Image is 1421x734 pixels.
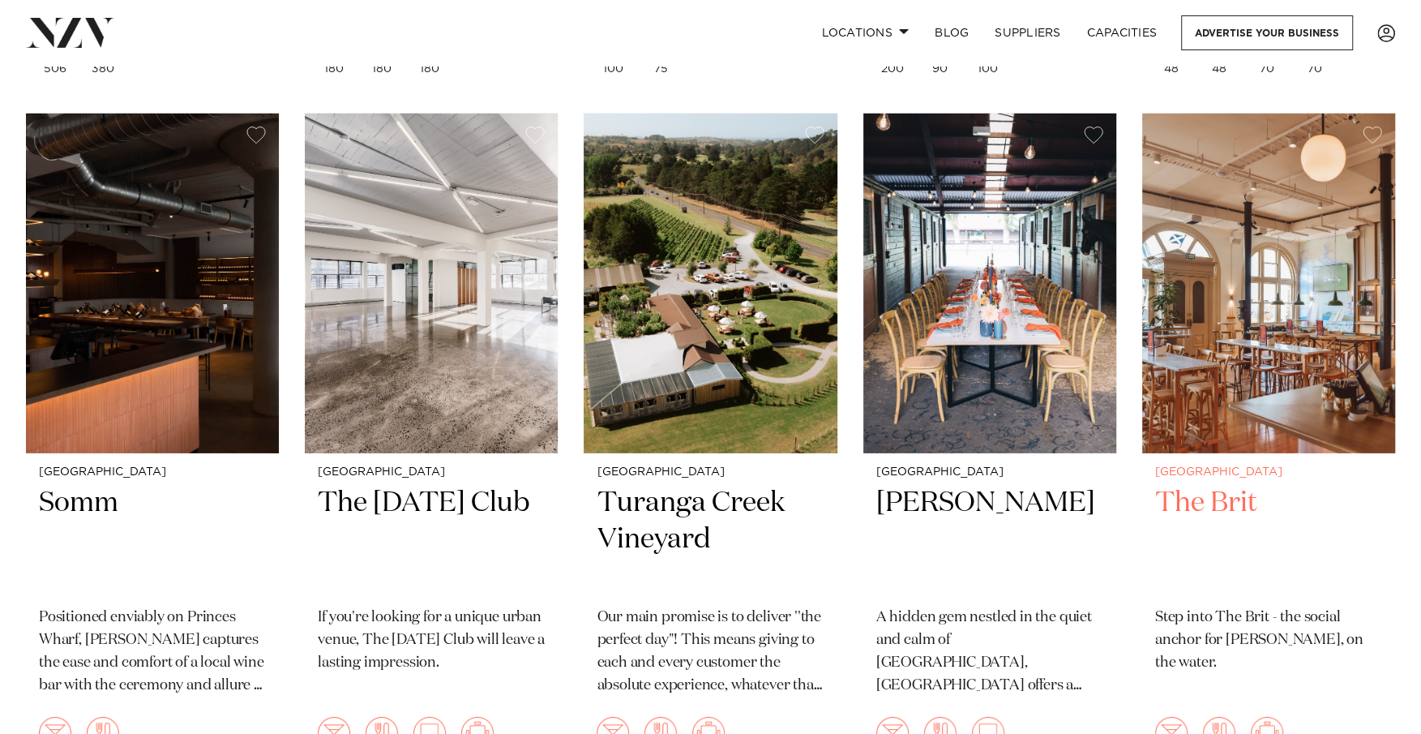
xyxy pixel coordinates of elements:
h2: [PERSON_NAME] [876,485,1103,594]
h2: Somm [39,485,266,594]
a: Locations [808,15,922,50]
p: A hidden gem nestled in the quiet and calm of [GEOGRAPHIC_DATA], [GEOGRAPHIC_DATA] offers a range... [876,607,1103,698]
p: Our main promise is to deliver ''the perfect day"! This means giving to each and every customer t... [597,607,824,698]
p: If you're looking for a unique urban venue, The [DATE] Club will leave a lasting impression. [318,607,545,675]
small: [GEOGRAPHIC_DATA] [318,466,545,479]
small: [GEOGRAPHIC_DATA] [39,466,266,479]
a: Advertise your business [1181,15,1353,50]
a: SUPPLIERS [982,15,1073,50]
h2: Turanga Creek Vineyard [597,485,824,594]
small: [GEOGRAPHIC_DATA] [597,466,824,479]
img: nzv-logo.png [26,18,114,47]
small: [GEOGRAPHIC_DATA] [876,466,1103,479]
a: Capacities [1074,15,1171,50]
a: BLOG [922,15,982,50]
h2: The [DATE] Club [318,485,545,594]
p: Positioned enviably on Princes Wharf, [PERSON_NAME] captures the ease and comfort of a local wine... [39,607,266,698]
p: Step into The Brit - the social anchor for [PERSON_NAME], on the water. [1155,607,1382,675]
h2: The Brit [1155,485,1382,594]
small: [GEOGRAPHIC_DATA] [1155,466,1382,479]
